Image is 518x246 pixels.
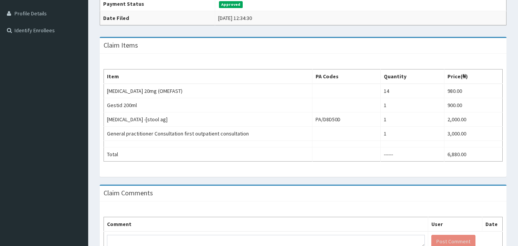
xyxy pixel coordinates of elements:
[104,69,312,84] th: Item
[219,1,243,8] span: Approved
[104,147,312,162] td: Total
[381,98,444,112] td: 1
[444,84,502,98] td: 980.00
[104,190,153,196] h3: Claim Comments
[482,217,503,232] th: Date
[312,69,380,84] th: PA Codes
[428,217,482,232] th: User
[104,217,428,232] th: Comment
[218,14,252,22] div: [DATE] 12:34:30
[104,84,312,98] td: [MEDICAL_DATA] 20mg (OMEFAST)
[444,112,502,127] td: 2,000.00
[381,127,444,141] td: 1
[444,127,502,141] td: 3,000.00
[312,112,380,127] td: PA/D8D50D
[444,69,502,84] th: Price(₦)
[104,112,312,127] td: [MEDICAL_DATA] -[stool ag]
[104,127,312,141] td: General practitioner Consultation first outpatient consultation
[381,69,444,84] th: Quantity
[104,98,312,112] td: Gestid 200ml
[100,11,215,25] th: Date Filed
[444,147,502,162] td: 6,880.00
[381,84,444,98] td: 14
[444,98,502,112] td: 900.00
[381,147,444,162] td: ------
[381,112,444,127] td: 1
[104,42,138,49] h3: Claim Items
